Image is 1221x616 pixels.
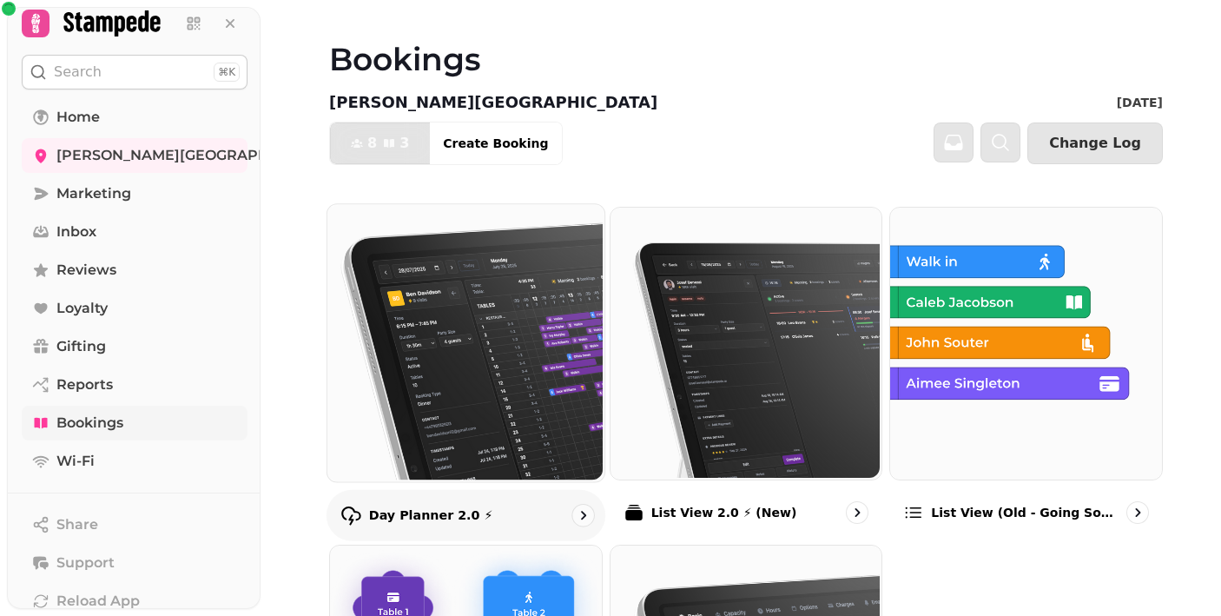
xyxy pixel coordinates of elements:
[56,222,96,242] span: Inbox
[327,203,605,540] a: Day Planner 2.0 ⚡Day Planner 2.0 ⚡
[1027,123,1163,164] button: Change Log
[22,368,247,402] a: Reports
[326,202,603,480] img: Day Planner 2.0 ⚡
[609,206,881,478] img: List View 2.0 ⚡ (New)
[56,451,95,472] span: Wi-Fi
[848,504,866,521] svg: go to
[56,374,113,395] span: Reports
[56,298,108,319] span: Loyalty
[22,253,247,288] a: Reviews
[22,291,247,326] a: Loyalty
[22,176,247,211] a: Marketing
[56,260,116,281] span: Reviews
[574,507,591,524] svg: go to
[889,207,1163,538] a: List view (Old - going soon)List view (Old - going soon)
[214,63,240,82] div: ⌘K
[56,183,131,204] span: Marketing
[931,504,1119,521] p: List view (Old - going soon)
[369,507,493,524] p: Day Planner 2.0 ⚡
[888,206,1160,478] img: List view (Old - going soon)
[22,138,247,173] a: [PERSON_NAME][GEOGRAPHIC_DATA]
[610,207,883,538] a: List View 2.0 ⚡ (New)List View 2.0 ⚡ (New)
[56,336,106,357] span: Gifting
[56,591,140,612] span: Reload App
[56,514,98,535] span: Share
[22,507,247,542] button: Share
[22,546,247,580] button: Support
[22,444,247,479] a: Wi-Fi
[22,215,247,249] a: Inbox
[22,329,247,364] a: Gifting
[443,137,548,149] span: Create Booking
[399,136,409,150] span: 3
[22,406,247,440] a: Bookings
[56,553,115,573] span: Support
[329,90,657,115] p: [PERSON_NAME][GEOGRAPHIC_DATA]
[56,145,334,166] span: [PERSON_NAME][GEOGRAPHIC_DATA]
[367,136,377,150] span: 8
[1049,136,1141,150] span: Change Log
[22,55,247,89] button: Search⌘K
[56,413,123,434] span: Bookings
[330,123,430,164] button: 83
[1117,94,1163,111] p: [DATE]
[56,107,100,128] span: Home
[429,123,562,164] button: Create Booking
[54,62,102,83] p: Search
[22,100,247,135] a: Home
[651,504,797,521] p: List View 2.0 ⚡ (New)
[1129,504,1146,521] svg: go to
